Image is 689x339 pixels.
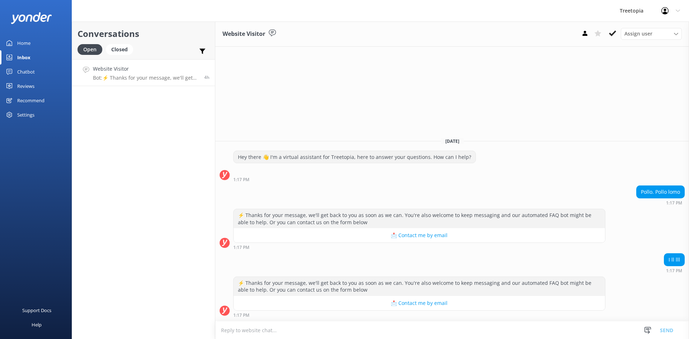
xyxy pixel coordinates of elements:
div: Pollo. Pollo lomo [637,186,684,198]
div: Sep 16 2025 01:17pm (UTC -06:00) America/Mexico_City [233,177,476,182]
div: Support Docs [22,303,51,317]
div: Sep 16 2025 01:17pm (UTC -06:00) America/Mexico_City [636,200,685,205]
div: Settings [17,108,34,122]
strong: 1:17 PM [666,269,682,273]
div: Sep 16 2025 01:17pm (UTC -06:00) America/Mexico_City [233,245,605,250]
strong: 1:17 PM [666,201,682,205]
strong: 1:17 PM [233,245,249,250]
span: Sep 16 2025 01:17pm (UTC -06:00) America/Mexico_City [204,74,210,80]
button: 📩 Contact me by email [234,296,605,310]
div: Chatbot [17,65,35,79]
h4: Website Visitor [93,65,199,73]
div: Reviews [17,79,34,93]
div: ⚡ Thanks for your message, we'll get back to you as soon as we can. You're also welcome to keep m... [234,277,605,296]
div: ⚡ Thanks for your message, we'll get back to you as soon as we can. You're also welcome to keep m... [234,209,605,228]
h2: Conversations [78,27,210,41]
a: Open [78,45,106,53]
strong: 1:17 PM [233,178,249,182]
div: Sep 16 2025 01:17pm (UTC -06:00) America/Mexico_City [233,312,605,317]
img: yonder-white-logo.png [11,12,52,24]
div: Inbox [17,50,31,65]
span: [DATE] [441,138,464,144]
div: Open [78,44,102,55]
a: Closed [106,45,137,53]
div: Help [32,317,42,332]
button: 📩 Contact me by email [234,228,605,243]
div: Hey there 👋 I'm a virtual assistant for Treetopia, here to answer your questions. How can I help? [234,151,475,163]
strong: 1:17 PM [233,313,249,317]
p: Bot: ⚡ Thanks for your message, we'll get back to you as soon as we can. You're also welcome to k... [93,75,199,81]
div: Assign User [621,28,682,39]
h3: Website Visitor [222,29,265,39]
div: Recommend [17,93,44,108]
div: Sep 16 2025 01:17pm (UTC -06:00) America/Mexico_City [664,268,685,273]
a: Website VisitorBot:⚡ Thanks for your message, we'll get back to you as soon as we can. You're als... [72,59,215,86]
div: I ll lll [664,254,684,266]
span: Assign user [624,30,652,38]
div: Closed [106,44,133,55]
div: Home [17,36,31,50]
